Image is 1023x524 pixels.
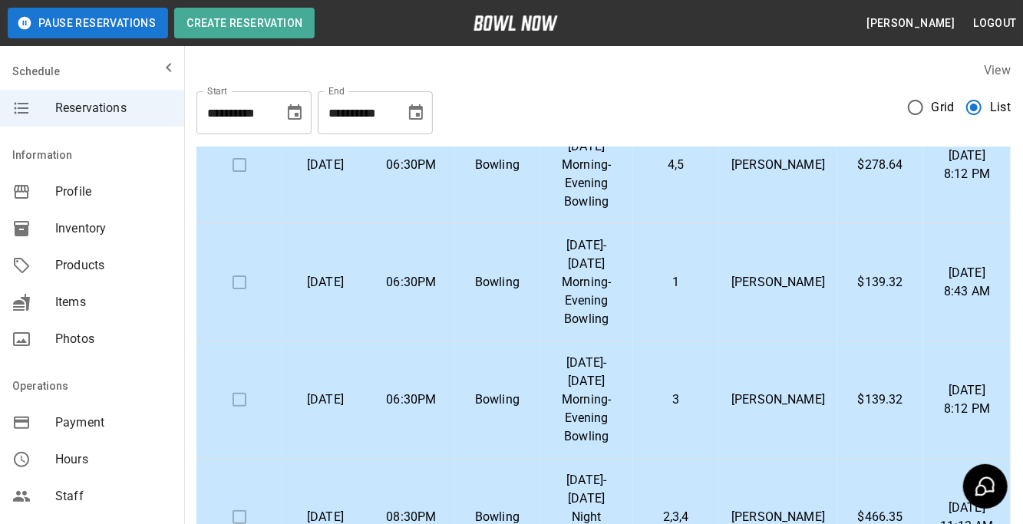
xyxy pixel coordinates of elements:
span: Inventory [55,219,172,238]
p: 3 [645,391,708,409]
button: Create Reservation [174,8,315,38]
p: [DATE] [295,156,356,174]
span: Grid [932,98,955,117]
p: [DATE] [295,391,356,409]
p: [PERSON_NAME] [731,156,825,174]
p: [DATE]-[DATE] Morning-Evening Bowling [553,354,621,446]
span: Profile [55,183,172,201]
p: [DATE]-[DATE] Morning-Evening Bowling [553,119,621,211]
p: [PERSON_NAME] [731,273,825,292]
span: List [990,98,1011,117]
img: logo [474,15,558,31]
p: 06:30PM [381,391,442,409]
p: $278.64 [850,156,911,174]
label: View [984,63,1011,77]
button: Logout [968,9,1023,38]
span: Hours [55,450,172,469]
span: Products [55,256,172,275]
p: [DATE] 8:12 PM [936,381,998,418]
p: [DATE] [295,273,356,292]
span: Staff [55,487,172,506]
p: 06:30PM [381,156,442,174]
button: [PERSON_NAME] [860,9,961,38]
span: Payment [55,414,172,432]
p: [PERSON_NAME] [731,391,825,409]
p: $139.32 [850,273,911,292]
button: Choose date, selected date is Sep 20, 2025 [279,97,310,128]
p: [DATE] 8:43 AM [936,264,998,301]
p: 4,5 [645,156,708,174]
p: 1 [645,273,708,292]
p: Bowling [467,391,528,409]
p: Bowling [467,273,528,292]
p: 06:30PM [381,273,442,292]
p: $139.32 [850,391,911,409]
p: Bowling [467,156,528,174]
p: [DATE]-[DATE] Morning-Evening Bowling [553,236,621,328]
button: Pause Reservations [8,8,168,38]
span: Photos [55,330,172,348]
p: [DATE] 8:12 PM [936,147,998,183]
span: Items [55,293,172,311]
span: Reservations [55,99,172,117]
button: Choose date, selected date is Oct 20, 2025 [401,97,431,128]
